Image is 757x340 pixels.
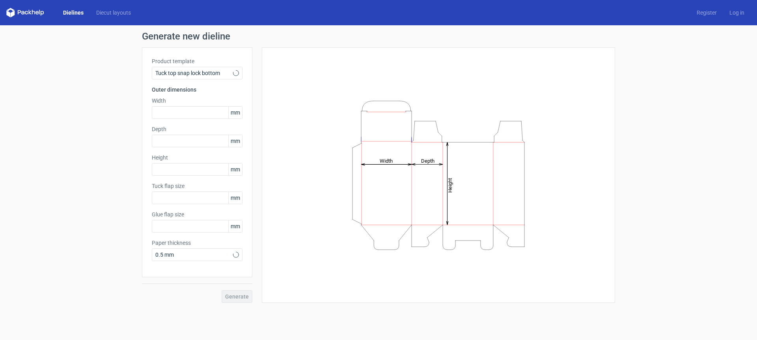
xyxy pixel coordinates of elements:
[142,32,615,41] h1: Generate new dieline
[228,163,242,175] span: mm
[690,9,723,17] a: Register
[152,97,242,105] label: Width
[152,154,242,162] label: Height
[155,69,233,77] span: Tuck top snap lock bottom
[228,192,242,204] span: mm
[152,86,242,94] h3: Outer dimensions
[152,210,242,218] label: Glue flap size
[152,239,242,247] label: Paper thickness
[723,9,751,17] a: Log in
[228,220,242,232] span: mm
[421,158,434,163] tspan: Depth
[155,251,233,259] span: 0.5 mm
[90,9,137,17] a: Diecut layouts
[228,135,242,147] span: mm
[228,107,242,118] span: mm
[380,158,393,163] tspan: Width
[152,182,242,190] label: Tuck flap size
[152,125,242,133] label: Depth
[57,9,90,17] a: Dielines
[447,178,453,192] tspan: Height
[152,57,242,65] label: Product template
